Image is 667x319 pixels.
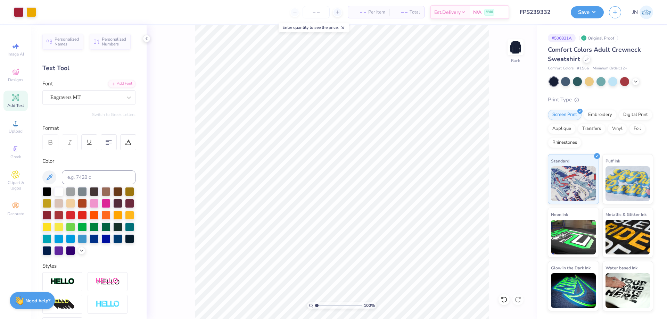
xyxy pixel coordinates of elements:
span: Upload [9,128,23,134]
span: FREE [486,10,493,15]
div: Back [511,58,520,64]
div: Color [42,157,135,165]
div: Original Proof [579,34,618,42]
span: Designs [8,77,23,83]
img: Stroke [50,278,75,286]
span: Add Text [7,103,24,108]
div: Text Tool [42,64,135,73]
button: Switch to Greek Letters [92,112,135,117]
span: Personalized Names [55,37,79,47]
img: Shadow [96,277,120,286]
span: JN [632,8,638,16]
img: Puff Ink [606,166,650,201]
span: Decorate [7,211,24,217]
span: Comfort Colors [548,66,574,72]
span: Water based Ink [606,264,637,271]
div: Vinyl [608,124,627,134]
div: Foil [629,124,645,134]
input: – – [303,6,330,18]
img: Negative Space [96,300,120,308]
div: Format [42,124,136,132]
span: Metallic & Glitter Ink [606,211,647,218]
span: – – [352,9,366,16]
img: Neon Ink [551,220,596,254]
img: Glow in the Dark Ink [551,273,596,308]
a: JN [632,6,653,19]
span: Image AI [8,51,24,57]
img: Water based Ink [606,273,650,308]
img: Standard [551,166,596,201]
strong: Need help? [25,297,50,304]
label: Font [42,80,53,88]
div: Applique [548,124,576,134]
div: Screen Print [548,110,582,120]
div: Rhinestones [548,137,582,148]
div: Enter quantity to see the price. [279,23,349,32]
span: Standard [551,157,569,165]
div: Add Font [108,80,135,88]
img: Metallic & Glitter Ink [606,220,650,254]
span: Glow in the Dark Ink [551,264,591,271]
span: 100 % [364,302,375,309]
span: Comfort Colors Adult Crewneck Sweatshirt [548,45,641,63]
div: Styles [42,262,135,270]
img: Jacky Noya [640,6,653,19]
div: Print Type [548,96,653,104]
span: Neon Ink [551,211,568,218]
span: Total [410,9,420,16]
span: – – [394,9,407,16]
button: Save [571,6,604,18]
img: 3d Illusion [50,299,75,310]
span: Puff Ink [606,157,620,165]
img: Back [509,40,522,54]
span: Minimum Order: 12 + [593,66,627,72]
input: Untitled Design [514,5,566,19]
div: Transfers [578,124,606,134]
span: Greek [10,154,21,160]
span: Personalized Numbers [102,37,126,47]
div: # 506831A [548,34,576,42]
span: Per Item [368,9,385,16]
span: N/A [473,9,481,16]
span: Clipart & logos [3,180,28,191]
span: # 1566 [577,66,589,72]
div: Embroidery [584,110,617,120]
div: Digital Print [619,110,652,120]
input: e.g. 7428 c [62,170,135,184]
span: Est. Delivery [434,9,461,16]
